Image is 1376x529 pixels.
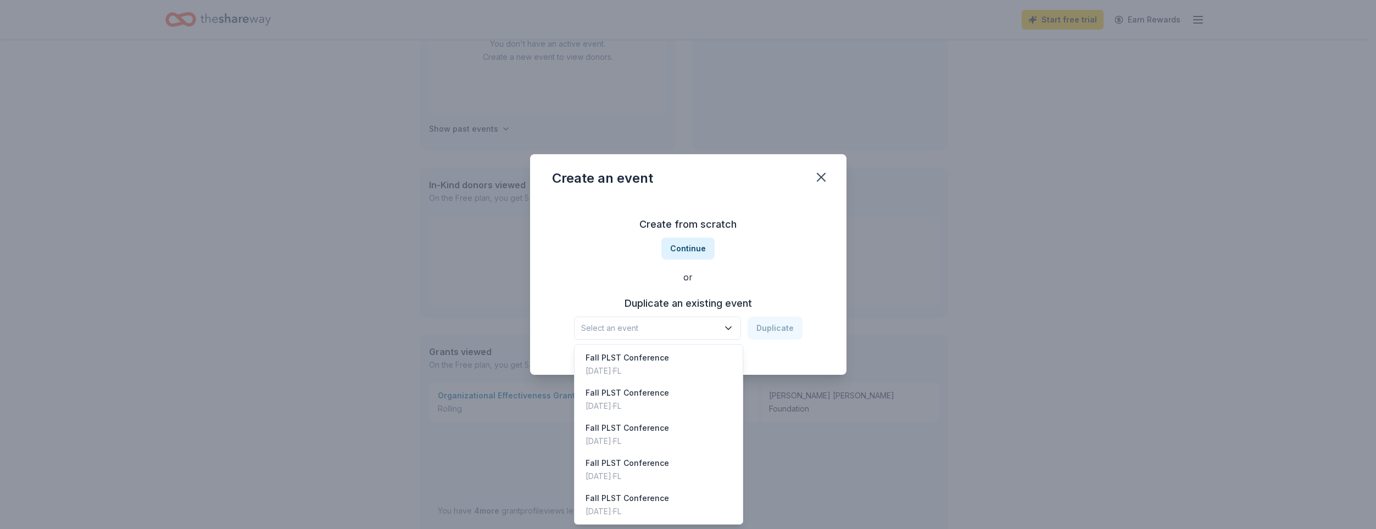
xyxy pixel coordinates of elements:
[586,457,669,470] div: Fall PLST Conference
[574,317,741,340] button: Select an event
[581,322,718,335] span: Select an event
[586,351,669,364] div: Fall PLST Conference
[586,435,669,448] div: [DATE] · FL
[586,505,669,518] div: [DATE] · FL
[586,364,669,378] div: [DATE] · FL
[574,344,743,525] div: Select an event
[586,421,669,435] div: Fall PLST Conference
[586,470,669,483] div: [DATE] · FL
[586,386,669,399] div: Fall PLST Conference
[586,399,669,413] div: [DATE] · FL
[586,492,669,505] div: Fall PLST Conference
